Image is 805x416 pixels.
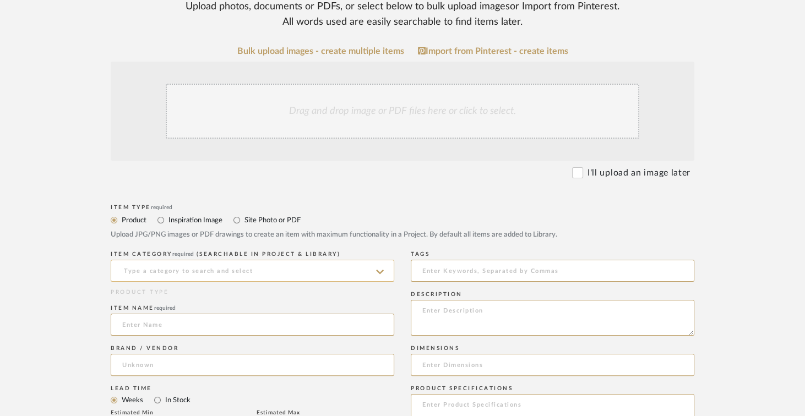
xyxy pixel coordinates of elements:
input: Unknown [111,354,394,376]
label: Site Photo or PDF [243,214,301,226]
span: required [154,305,176,311]
div: Dimensions [411,345,694,352]
div: Brand / Vendor [111,345,394,352]
input: Enter Keywords, Separated by Commas [411,260,694,282]
a: Import from Pinterest - create items [418,46,568,56]
div: Estimated Min [111,409,248,416]
label: Product [121,214,146,226]
mat-radio-group: Select item type [111,213,694,227]
div: Estimated Max [257,409,394,416]
div: Description [411,291,694,298]
div: Item Type [111,204,694,211]
label: Weeks [121,394,143,406]
div: Tags [411,251,694,258]
div: Product Specifications [411,385,694,392]
label: I'll upload an image later [588,166,690,179]
div: Upload JPG/PNG images or PDF drawings to create an item with maximum functionality in a Project. ... [111,229,694,240]
mat-radio-group: Select item type [111,393,394,407]
a: Bulk upload images - create multiple items [237,47,404,56]
div: Item name [111,305,394,311]
label: Inspiration Image [167,214,222,226]
span: required [151,205,172,210]
span: required [172,251,194,257]
div: PRODUCT TYPE [111,288,394,297]
div: Lead Time [111,385,394,392]
input: Type a category to search and select [111,260,394,282]
input: Enter Dimensions [411,354,694,376]
label: In Stock [164,394,191,406]
span: (Searchable in Project & Library) [197,251,341,257]
div: ITEM CATEGORY [111,251,394,258]
input: Enter Name [111,314,394,336]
